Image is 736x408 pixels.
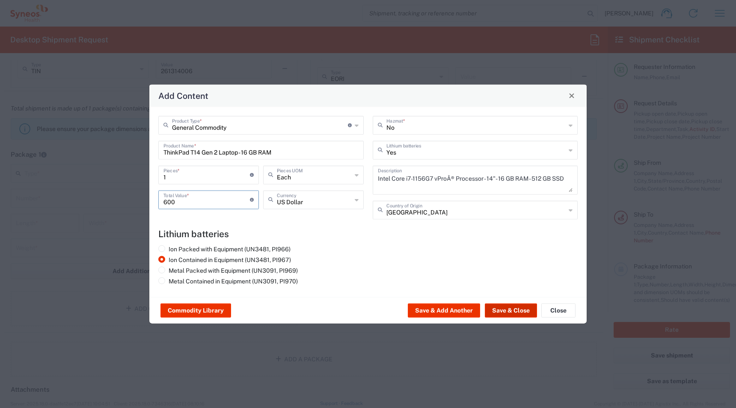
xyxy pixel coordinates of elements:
[160,304,231,317] button: Commodity Library
[485,304,537,317] button: Save & Close
[158,228,578,239] h4: Lithium batteries
[541,304,576,317] button: Close
[158,256,291,263] label: Ion Contained in Equipment (UN3481, PI967)
[158,245,291,253] label: Ion Packed with Equipment (UN3481, PI966)
[566,89,578,101] button: Close
[158,266,298,274] label: Metal Packed with Equipment (UN3091, PI969)
[408,304,480,317] button: Save & Add Another
[158,277,298,285] label: Metal Contained in Equipment (UN3091, PI970)
[158,89,208,101] h4: Add Content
